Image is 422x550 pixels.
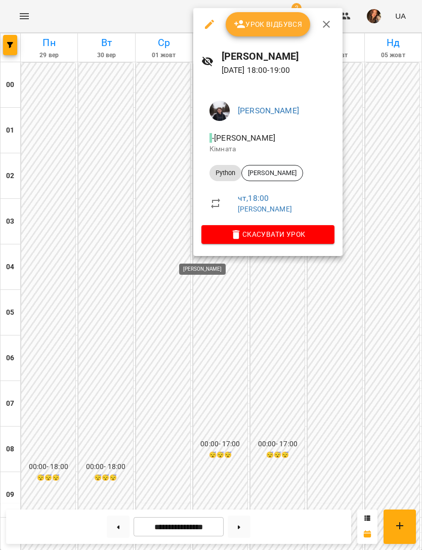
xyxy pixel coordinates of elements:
p: [DATE] 18:00 - 19:00 [222,64,334,76]
span: - [PERSON_NAME] [209,133,277,143]
a: чт , 18:00 [238,193,269,203]
a: [PERSON_NAME] [238,205,292,213]
img: 5c2b86df81253c814599fda39af295cd.jpg [209,101,230,121]
span: [PERSON_NAME] [242,168,303,178]
div: [PERSON_NAME] [241,165,303,181]
a: [PERSON_NAME] [238,106,299,115]
button: Урок відбувся [226,12,311,36]
span: Скасувати Урок [209,228,326,240]
h6: [PERSON_NAME] [222,49,334,64]
span: Python [209,168,241,178]
p: Кімната [209,144,326,154]
button: Скасувати Урок [201,225,334,243]
span: Урок відбувся [234,18,303,30]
